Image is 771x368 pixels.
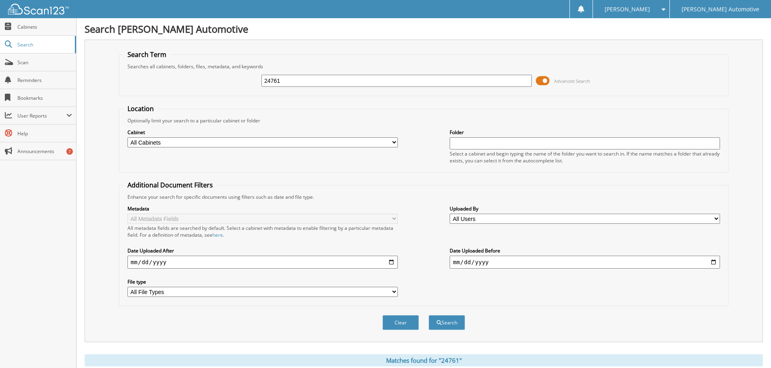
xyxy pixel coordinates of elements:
span: Reminders [17,77,72,84]
legend: Search Term [123,50,170,59]
span: Advanced Search [554,78,590,84]
button: Search [429,315,465,330]
div: 7 [66,148,73,155]
label: Date Uploaded Before [450,247,720,254]
img: scan123-logo-white.svg [8,4,69,15]
input: end [450,256,720,269]
div: Select a cabinet and begin typing the name of the folder you want to search in. If the name match... [450,150,720,164]
span: [PERSON_NAME] Automotive [682,7,759,12]
legend: Location [123,104,158,113]
span: [PERSON_NAME] [605,7,650,12]
label: Cabinet [127,129,398,136]
span: Announcements [17,148,72,155]
span: Search [17,41,71,48]
div: Enhance your search for specific documents using filters such as date and file type. [123,193,724,200]
input: start [127,256,398,269]
h1: Search [PERSON_NAME] Automotive [85,22,763,36]
label: Date Uploaded After [127,247,398,254]
label: File type [127,278,398,285]
div: Searches all cabinets, folders, files, metadata, and keywords [123,63,724,70]
div: Matches found for "24761" [85,354,763,366]
label: Folder [450,129,720,136]
span: Help [17,130,72,137]
legend: Additional Document Filters [123,181,217,189]
span: Bookmarks [17,95,72,101]
label: Metadata [127,205,398,212]
span: Cabinets [17,23,72,30]
span: Scan [17,59,72,66]
a: here [212,231,223,238]
div: Optionally limit your search to a particular cabinet or folder [123,117,724,124]
div: All metadata fields are searched by default. Select a cabinet with metadata to enable filtering b... [127,225,398,238]
label: Uploaded By [450,205,720,212]
button: Clear [382,315,419,330]
span: User Reports [17,112,66,119]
